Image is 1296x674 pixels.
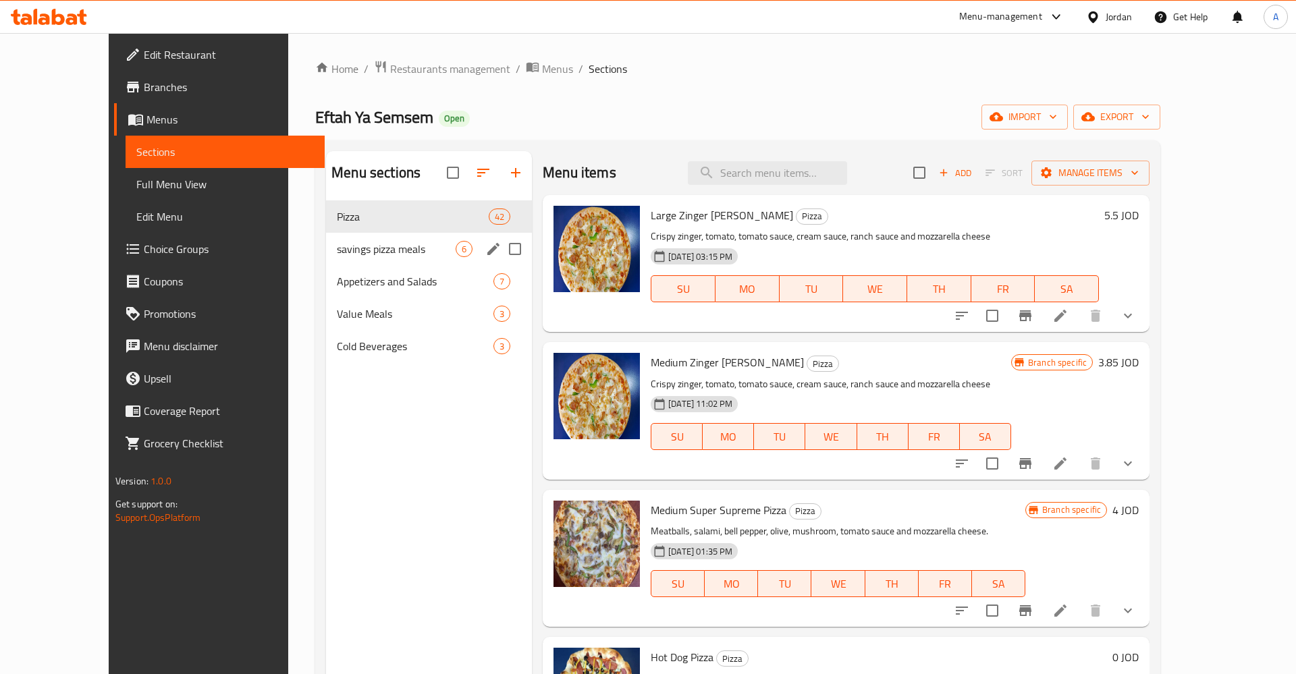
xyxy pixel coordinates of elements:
span: Hot Dog Pizza [651,647,713,667]
div: Pizza [716,650,749,667]
span: Sections [589,61,627,77]
span: Select to update [978,302,1006,330]
span: SA [965,427,1006,447]
button: FR [909,423,960,450]
h6: 0 JOD [1112,648,1139,667]
svg: Show Choices [1120,308,1136,324]
input: search [688,161,847,185]
span: Full Menu View [136,176,315,192]
span: export [1084,109,1150,125]
span: Pizza [807,356,838,372]
span: [DATE] 11:02 PM [663,397,738,410]
div: items [493,273,510,289]
div: Open [439,111,470,127]
span: [DATE] 01:35 PM [663,545,738,558]
span: Menus [146,111,315,128]
div: Pizza42 [326,200,532,233]
div: items [489,208,510,225]
span: 1.0.0 [151,472,171,490]
span: Edit Menu [136,208,315,225]
button: Branch-specific-item [1009,300,1042,332]
a: Edit menu item [1052,308,1069,324]
span: TH [871,574,913,594]
button: MO [703,423,754,450]
a: Edit Menu [126,200,325,233]
span: 42 [489,210,510,223]
span: Pizza [790,503,821,519]
span: TU [785,279,838,299]
span: Select section [905,159,934,187]
button: delete [1079,447,1112,480]
button: Add section [500,157,532,189]
span: Sections [136,144,315,160]
span: SU [657,574,699,594]
a: Upsell [114,362,325,395]
span: Select all sections [439,159,467,187]
button: MO [715,275,780,302]
span: Version: [115,472,148,490]
button: sort-choices [946,594,978,627]
span: FR [977,279,1030,299]
a: Promotions [114,298,325,330]
a: Menus [114,103,325,136]
button: TH [907,275,971,302]
span: Promotions [144,306,315,322]
div: Appetizers and Salads7 [326,265,532,298]
span: WE [817,574,859,594]
span: Medium Zinger [PERSON_NAME] [651,352,804,372]
button: TU [780,275,844,302]
span: Pizza [717,651,748,667]
button: WE [811,570,865,597]
button: FR [971,275,1035,302]
a: Edit menu item [1052,602,1069,619]
span: Coupons [144,273,315,289]
span: MO [708,427,749,447]
span: SA [1040,279,1093,299]
button: delete [1079,300,1112,332]
span: Menu disclaimer [144,338,315,354]
span: Appetizers and Salads [337,273,493,289]
div: Value Meals3 [326,298,532,330]
span: MO [710,574,753,594]
div: Menu-management [959,9,1042,25]
span: Manage items [1042,165,1139,181]
h6: 3.85 JOD [1098,353,1139,372]
span: Cold Beverages [337,338,493,354]
div: Cold Beverages3 [326,330,532,362]
div: Pizza [337,208,489,225]
span: A [1273,9,1278,24]
div: items [493,338,510,354]
div: Pizza [796,208,828,225]
a: Restaurants management [374,60,510,78]
p: Crispy zinger, tomato, tomato sauce, cream sauce, ranch sauce and mozzarella cheese [651,376,1011,393]
span: Choice Groups [144,241,315,257]
span: TU [763,574,806,594]
button: TU [754,423,805,450]
button: MO [705,570,758,597]
a: Support.OpsPlatform [115,509,201,526]
span: 3 [494,340,510,353]
button: TH [865,570,919,597]
h2: Menu items [543,163,616,183]
a: Full Menu View [126,168,325,200]
a: Edit menu item [1052,455,1069,472]
span: Restaurants management [390,61,510,77]
button: SU [651,423,703,450]
a: Edit Restaurant [114,38,325,71]
a: Coverage Report [114,395,325,427]
a: Menus [526,60,573,78]
a: Choice Groups [114,233,325,265]
button: delete [1079,594,1112,627]
span: savings pizza meals [337,241,456,257]
button: TH [857,423,909,450]
img: Large Zinger Alfrido Pizza [553,206,640,292]
button: SA [1035,275,1099,302]
span: SU [657,427,697,447]
a: Home [315,61,358,77]
span: Branch specific [1023,356,1092,369]
button: SA [960,423,1011,450]
span: Branch specific [1037,503,1106,516]
button: show more [1112,447,1144,480]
